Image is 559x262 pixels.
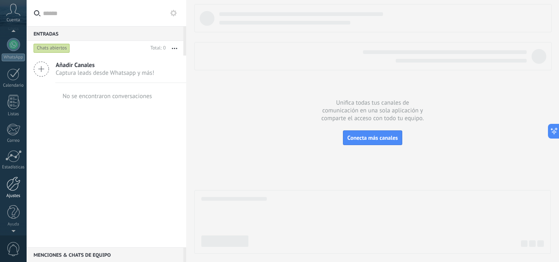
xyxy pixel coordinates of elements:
[347,134,398,141] span: Conecta más canales
[27,26,183,41] div: Entradas
[2,138,25,143] div: Correo
[2,54,25,61] div: WhatsApp
[343,130,402,145] button: Conecta más canales
[56,69,154,77] span: Captura leads desde Whatsapp y más!
[2,112,25,117] div: Listas
[147,44,166,52] div: Total: 0
[56,61,154,69] span: Añadir Canales
[2,222,25,227] div: Ayuda
[27,247,183,262] div: Menciones & Chats de equipo
[34,43,70,53] div: Chats abiertos
[2,83,25,88] div: Calendario
[7,18,20,23] span: Cuenta
[63,92,152,100] div: No se encontraron conversaciones
[2,165,25,170] div: Estadísticas
[166,41,183,56] button: Más
[2,193,25,199] div: Ajustes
